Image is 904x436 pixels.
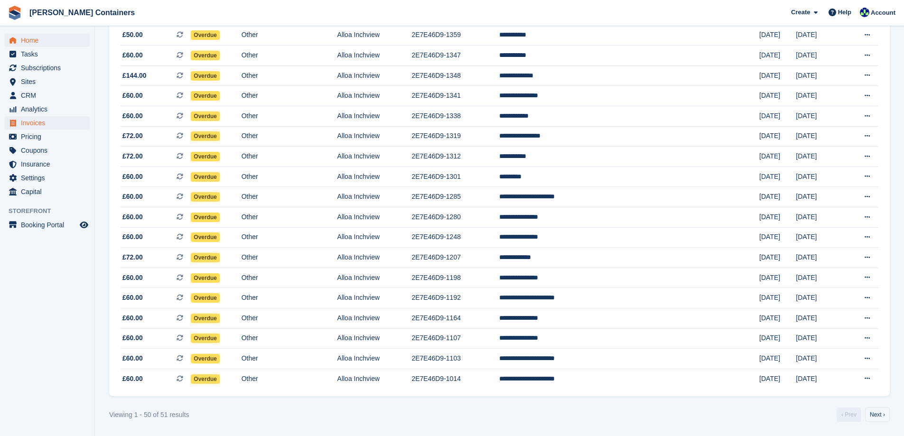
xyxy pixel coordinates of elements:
[759,65,796,86] td: [DATE]
[122,273,143,283] span: £60.00
[5,102,90,116] a: menu
[122,313,143,323] span: £60.00
[337,106,412,127] td: Alloa Inchview
[759,248,796,268] td: [DATE]
[191,232,220,242] span: Overdue
[5,116,90,130] a: menu
[411,328,499,349] td: 2E7E46D9-1107
[122,50,143,60] span: £60.00
[337,308,412,329] td: Alloa Inchview
[191,314,220,323] span: Overdue
[8,6,22,20] img: stora-icon-8386f47178a22dfd0bd8f6a31ec36ba5ce8667c1dd55bd0f319d3a0aa187defe.svg
[337,25,412,46] td: Alloa Inchview
[21,34,78,47] span: Home
[411,248,499,268] td: 2E7E46D9-1207
[796,288,843,308] td: [DATE]
[191,334,220,343] span: Overdue
[411,268,499,288] td: 2E7E46D9-1198
[26,5,139,20] a: [PERSON_NAME] Containers
[191,152,220,161] span: Overdue
[191,192,220,202] span: Overdue
[191,111,220,121] span: Overdue
[796,106,843,127] td: [DATE]
[191,91,220,101] span: Overdue
[796,328,843,349] td: [DATE]
[835,408,892,422] nav: Pages
[9,206,94,216] span: Storefront
[5,144,90,157] a: menu
[191,30,220,40] span: Overdue
[122,151,143,161] span: £72.00
[5,75,90,88] a: menu
[865,408,890,422] a: Next
[191,131,220,141] span: Overdue
[759,126,796,147] td: [DATE]
[411,308,499,329] td: 2E7E46D9-1164
[411,147,499,167] td: 2E7E46D9-1312
[122,212,143,222] span: £60.00
[796,349,843,369] td: [DATE]
[191,172,220,182] span: Overdue
[21,218,78,232] span: Booking Portal
[122,111,143,121] span: £60.00
[337,207,412,228] td: Alloa Inchview
[796,187,843,207] td: [DATE]
[796,147,843,167] td: [DATE]
[337,147,412,167] td: Alloa Inchview
[242,46,337,66] td: Other
[337,268,412,288] td: Alloa Inchview
[122,131,143,141] span: £72.00
[759,106,796,127] td: [DATE]
[21,47,78,61] span: Tasks
[122,71,147,81] span: £144.00
[122,374,143,384] span: £60.00
[5,89,90,102] a: menu
[122,293,143,303] span: £60.00
[796,207,843,228] td: [DATE]
[337,369,412,389] td: Alloa Inchview
[759,86,796,106] td: [DATE]
[759,46,796,66] td: [DATE]
[21,102,78,116] span: Analytics
[5,34,90,47] a: menu
[191,51,220,60] span: Overdue
[759,187,796,207] td: [DATE]
[191,374,220,384] span: Overdue
[5,130,90,143] a: menu
[242,147,337,167] td: Other
[191,71,220,81] span: Overdue
[759,268,796,288] td: [DATE]
[242,207,337,228] td: Other
[21,171,78,185] span: Settings
[5,218,90,232] a: menu
[21,75,78,88] span: Sites
[796,65,843,86] td: [DATE]
[759,349,796,369] td: [DATE]
[411,207,499,228] td: 2E7E46D9-1280
[191,354,220,363] span: Overdue
[5,185,90,198] a: menu
[242,268,337,288] td: Other
[796,369,843,389] td: [DATE]
[791,8,810,17] span: Create
[191,253,220,262] span: Overdue
[122,172,143,182] span: £60.00
[411,187,499,207] td: 2E7E46D9-1285
[337,349,412,369] td: Alloa Inchview
[5,171,90,185] a: menu
[337,167,412,187] td: Alloa Inchview
[21,61,78,74] span: Subscriptions
[5,158,90,171] a: menu
[796,25,843,46] td: [DATE]
[122,353,143,363] span: £60.00
[337,126,412,147] td: Alloa Inchview
[411,369,499,389] td: 2E7E46D9-1014
[242,349,337,369] td: Other
[191,273,220,283] span: Overdue
[242,65,337,86] td: Other
[759,147,796,167] td: [DATE]
[759,25,796,46] td: [DATE]
[411,106,499,127] td: 2E7E46D9-1338
[122,91,143,101] span: £60.00
[796,46,843,66] td: [DATE]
